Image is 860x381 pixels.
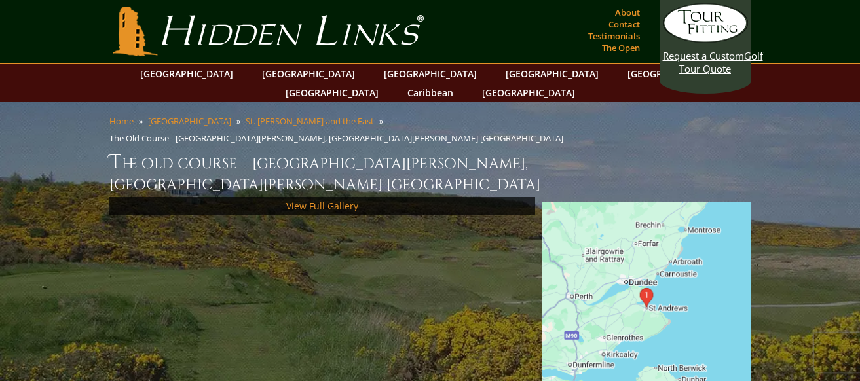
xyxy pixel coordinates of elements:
a: [GEOGRAPHIC_DATA] [134,64,240,83]
a: Home [109,115,134,127]
a: [GEOGRAPHIC_DATA] [499,64,605,83]
a: St. [PERSON_NAME] and the East [246,115,374,127]
a: View Full Gallery [286,200,358,212]
a: Testimonials [585,27,643,45]
a: The Open [599,39,643,57]
h1: The Old Course – [GEOGRAPHIC_DATA][PERSON_NAME], [GEOGRAPHIC_DATA][PERSON_NAME] [GEOGRAPHIC_DATA] [109,149,751,194]
a: Contact [605,15,643,33]
span: Request a Custom [663,49,744,62]
a: Request a CustomGolf Tour Quote [663,3,748,75]
a: [GEOGRAPHIC_DATA] [255,64,362,83]
a: [GEOGRAPHIC_DATA] [279,83,385,102]
a: [GEOGRAPHIC_DATA] [148,115,231,127]
a: [GEOGRAPHIC_DATA] [377,64,483,83]
a: About [612,3,643,22]
a: [GEOGRAPHIC_DATA] [621,64,727,83]
a: [GEOGRAPHIC_DATA] [476,83,582,102]
a: Caribbean [401,83,460,102]
li: The Old Course - [GEOGRAPHIC_DATA][PERSON_NAME], [GEOGRAPHIC_DATA][PERSON_NAME] [GEOGRAPHIC_DATA] [109,132,569,144]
